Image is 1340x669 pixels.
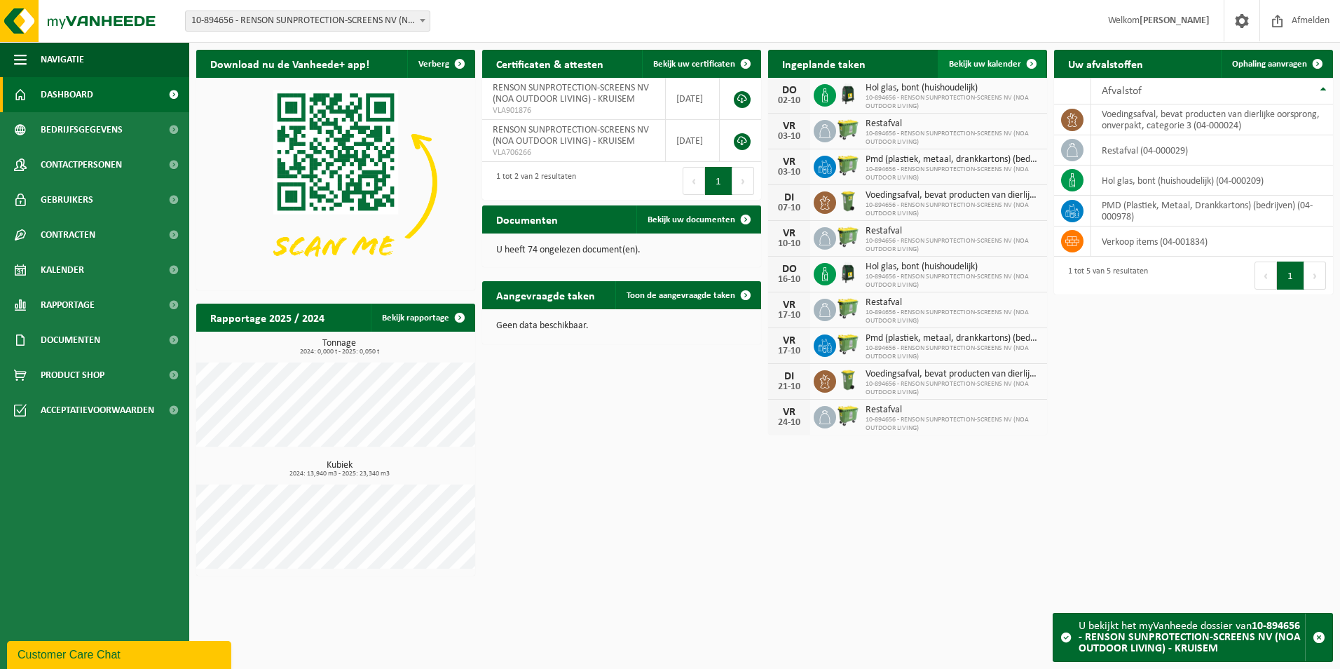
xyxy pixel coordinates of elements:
[186,11,430,31] span: 10-894656 - RENSON SUNPROTECTION-SCREENS NV (NOA OUTDOOR LIVING) - KRUISEM
[866,237,1040,254] span: 10-894656 - RENSON SUNPROTECTION-SCREENS NV (NOA OUTDOOR LIVING)
[866,405,1040,416] span: Restafval
[866,369,1040,380] span: Voedingsafval, bevat producten van dierlijke oorsprong, onverpakt, categorie 3
[836,225,860,249] img: WB-0660-HPE-GN-50
[1091,227,1333,257] td: verkoop items (04-001834)
[489,165,576,196] div: 1 tot 2 van 2 resultaten
[1079,614,1305,661] div: U bekijkt het myVanheede dossier van
[775,156,803,168] div: VR
[775,418,803,428] div: 24-10
[1079,621,1301,654] strong: 10-894656 - RENSON SUNPROTECTION-SCREENS NV (NOA OUTDOOR LIVING) - KRUISEM
[1091,196,1333,227] td: PMD (Plastiek, Metaal, Drankkartons) (bedrijven) (04-000978)
[496,321,747,331] p: Geen data beschikbaar.
[1254,262,1277,290] button: Previous
[1102,86,1142,97] span: Afvalstof
[482,50,617,77] h2: Certificaten & attesten
[775,192,803,203] div: DI
[775,275,803,285] div: 16-10
[642,50,760,78] a: Bekijk uw certificaten
[836,404,860,428] img: WB-0660-HPE-GN-50
[866,344,1040,361] span: 10-894656 - RENSON SUNPROTECTION-SCREENS NV (NOA OUTDOOR LIVING)
[775,299,803,311] div: VR
[493,105,655,116] span: VLA901876
[1091,104,1333,135] td: voedingsafval, bevat producten van dierlijke oorsprong, onverpakt, categorie 3 (04-000024)
[615,281,760,309] a: Toon de aangevraagde taken
[866,190,1040,201] span: Voedingsafval, bevat producten van dierlijke oorsprong, onverpakt, categorie 3
[866,333,1040,344] span: Pmd (plastiek, metaal, drankkartons) (bedrijven)
[41,77,93,112] span: Dashboard
[1221,50,1332,78] a: Ophaling aanvragen
[196,78,475,288] img: Download de VHEPlus App
[866,119,1040,130] span: Restafval
[949,60,1021,69] span: Bekijk uw kalender
[185,11,430,32] span: 10-894656 - RENSON SUNPROTECTION-SCREENS NV (NOA OUTDOOR LIVING) - KRUISEM
[775,382,803,392] div: 21-10
[496,245,747,255] p: U heeft 74 ongelezen document(en).
[866,165,1040,182] span: 10-894656 - RENSON SUNPROTECTION-SCREENS NV (NOA OUTDOOR LIVING)
[493,83,649,104] span: RENSON SUNPROTECTION-SCREENS NV (NOA OUTDOOR LIVING) - KRUISEM
[775,346,803,356] div: 17-10
[41,42,84,77] span: Navigatie
[866,309,1040,325] span: 10-894656 - RENSON SUNPROTECTION-SCREENS NV (NOA OUTDOOR LIVING)
[41,147,122,182] span: Contactpersonen
[866,273,1040,290] span: 10-894656 - RENSON SUNPROTECTION-SCREENS NV (NOA OUTDOOR LIVING)
[371,304,474,332] a: Bekijk rapportage
[775,239,803,249] div: 10-10
[775,311,803,320] div: 17-10
[627,291,735,300] span: Toon de aangevraagde taken
[866,416,1040,433] span: 10-894656 - RENSON SUNPROTECTION-SCREENS NV (NOA OUTDOOR LIVING)
[775,335,803,346] div: VR
[41,112,123,147] span: Bedrijfsgegevens
[41,288,95,323] span: Rapportage
[775,228,803,239] div: VR
[938,50,1046,78] a: Bekijk uw kalender
[775,407,803,418] div: VR
[775,96,803,106] div: 02-10
[836,261,860,285] img: CR-HR-1C-1000-PES-01
[866,130,1040,147] span: 10-894656 - RENSON SUNPROTECTION-SCREENS NV (NOA OUTDOOR LIVING)
[836,189,860,213] img: WB-0140-HPE-GN-50
[1304,262,1326,290] button: Next
[41,393,154,428] span: Acceptatievoorwaarden
[836,154,860,177] img: WB-0660-HPE-GN-50
[203,339,475,356] h3: Tonnage
[41,182,93,217] span: Gebruikers
[683,167,705,195] button: Previous
[768,50,880,77] h2: Ingeplande taken
[836,297,860,320] img: WB-0660-HPE-GN-50
[1232,60,1307,69] span: Ophaling aanvragen
[775,264,803,275] div: DO
[203,461,475,478] h3: Kubiek
[653,60,735,69] span: Bekijk uw certificaten
[648,215,735,224] span: Bekijk uw documenten
[1054,50,1157,77] h2: Uw afvalstoffen
[1091,135,1333,165] td: restafval (04-000029)
[775,168,803,177] div: 03-10
[1091,165,1333,196] td: hol glas, bont (huishoudelijk) (04-000209)
[866,94,1040,111] span: 10-894656 - RENSON SUNPROTECTION-SCREENS NV (NOA OUTDOOR LIVING)
[7,638,234,669] iframe: chat widget
[41,252,84,288] span: Kalender
[775,203,803,213] div: 07-10
[732,167,754,195] button: Next
[203,471,475,478] span: 2024: 13,940 m3 - 2025: 23,340 m3
[866,297,1040,309] span: Restafval
[666,120,720,162] td: [DATE]
[1277,262,1304,290] button: 1
[1140,15,1210,26] strong: [PERSON_NAME]
[775,371,803,382] div: DI
[407,50,474,78] button: Verberg
[836,368,860,392] img: WB-0140-HPE-GN-50
[41,358,104,393] span: Product Shop
[41,217,95,252] span: Contracten
[482,281,609,309] h2: Aangevraagde taken
[866,380,1040,397] span: 10-894656 - RENSON SUNPROTECTION-SCREENS NV (NOA OUTDOOR LIVING)
[196,304,339,331] h2: Rapportage 2025 / 2024
[866,226,1040,237] span: Restafval
[836,332,860,356] img: WB-0660-HPE-GN-50
[493,147,655,158] span: VLA706266
[775,132,803,142] div: 03-10
[636,205,760,234] a: Bekijk uw documenten
[866,83,1040,94] span: Hol glas, bont (huishoudelijk)
[418,60,449,69] span: Verberg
